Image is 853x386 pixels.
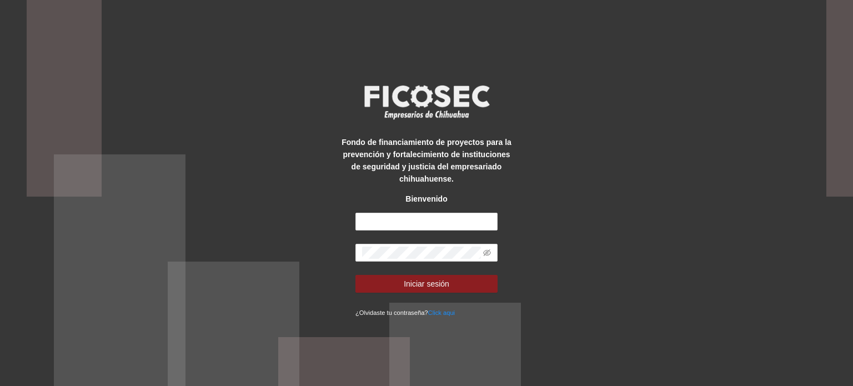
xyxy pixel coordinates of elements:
[405,194,447,203] strong: Bienvenido
[404,278,449,290] span: Iniciar sesión
[357,82,496,123] img: logo
[355,309,455,316] small: ¿Olvidaste tu contraseña?
[483,249,491,257] span: eye-invisible
[342,138,511,183] strong: Fondo de financiamiento de proyectos para la prevención y fortalecimiento de instituciones de seg...
[355,275,498,293] button: Iniciar sesión
[428,309,455,316] a: Click aqui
